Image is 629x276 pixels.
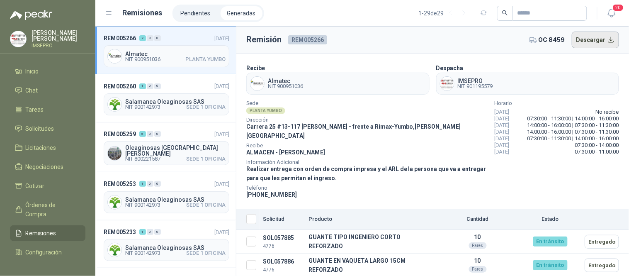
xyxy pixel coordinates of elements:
[104,82,136,91] span: REM005260
[246,123,461,139] span: Carrera 25 #13-117 [PERSON_NAME] - frente a Rimax - Yumbo , [PERSON_NAME][GEOGRAPHIC_DATA]
[495,129,510,135] span: [DATE]
[26,86,38,95] span: Chat
[214,131,229,137] span: [DATE]
[108,243,121,257] img: Company Logo
[154,35,161,41] div: 0
[572,32,619,48] button: Descargar
[221,6,262,20] a: Generadas
[527,122,619,129] span: 14:00:00 - 16:00:00 | 07:30:00 - 11:30:00
[186,156,226,161] span: SEDE 1 OFICINA
[108,195,121,209] img: Company Logo
[26,67,39,76] span: Inicio
[104,179,136,188] span: REM005253
[139,181,146,187] div: 1
[495,109,510,115] span: [DATE]
[186,251,226,256] span: SEDE 1 OFICINA
[10,64,85,79] a: Inicio
[527,129,619,135] span: 14:00:00 - 16:00:00 | 07:30:00 - 11:30:00
[246,107,285,114] div: PLANTA YUMBO
[246,166,486,181] span: Realizar entrega con orden de compra impresa y el ARL de la persona que va a entregar para que le...
[10,197,85,222] a: Órdenes de Compra
[575,149,619,155] span: 07:30:00 - 11:00:00
[185,57,226,62] span: PLANTA YUMBO
[108,98,121,111] img: Company Logo
[533,260,568,270] div: En tránsito
[95,122,236,172] a: REM005259600[DATE] Company LogoOleaginosas [GEOGRAPHIC_DATA][PERSON_NAME]NIT 800221587SEDE 1 OFICINA
[174,6,217,20] a: Pendientes
[305,209,436,230] th: Producto
[214,83,229,89] span: [DATE]
[236,209,260,230] th: Seleccionar/deseleccionar
[533,237,568,247] div: En tránsito
[26,162,64,171] span: Negociaciones
[10,31,26,47] img: Company Logo
[585,235,619,249] button: Entregado
[596,109,619,115] span: No recibe
[147,229,153,235] div: 0
[458,78,493,84] span: IMSEPRO
[585,259,619,272] button: Entregado
[10,244,85,260] a: Configuración
[125,156,160,161] span: NIT 800221587
[26,124,54,133] span: Solicitudes
[26,143,56,152] span: Licitaciones
[147,35,153,41] div: 0
[104,129,136,139] span: REM005259
[104,227,136,237] span: REM005233
[527,135,619,142] span: 07:30:00 - 11:30:00 | 14:00:00 - 16:00:00
[123,7,163,19] h1: Remisiones
[125,245,226,251] span: Salamanca Oleaginosas SAS
[154,229,161,235] div: 0
[125,197,226,203] span: Salamanca Oleaginosas SAS
[154,181,161,187] div: 0
[268,84,303,89] span: NIT 900951036
[246,101,488,105] span: Sede
[260,209,305,230] th: Solicitud
[10,178,85,194] a: Cotizar
[10,225,85,241] a: Remisiones
[246,160,488,164] span: Información Adicional
[436,65,464,71] b: Despacha
[495,142,510,149] span: [DATE]
[147,131,153,137] div: 0
[139,35,146,41] div: 2
[440,77,454,90] img: Company Logo
[10,83,85,98] a: Chat
[575,142,619,149] span: 07:30:00 - 14:00:00
[246,118,488,122] span: Dirección
[214,229,229,235] span: [DATE]
[95,220,236,268] a: REM005233100[DATE] Company LogoSalamanca Oleaginosas SASNIT 900142973SEDE 1 OFICINA
[139,131,146,137] div: 6
[10,121,85,137] a: Solicitudes
[436,209,519,230] th: Cantidad
[95,172,236,220] a: REM005253100[DATE] Company LogoSalamanca Oleaginosas SASNIT 900142973SEDE 1 OFICINA
[469,266,487,273] div: Pares
[469,242,487,249] div: Pares
[125,57,160,62] span: NIT 900951036
[495,122,510,129] span: [DATE]
[246,149,325,156] span: ALMACEN - [PERSON_NAME]
[125,99,226,105] span: Salamanca Oleaginosas SAS
[539,35,565,44] span: OC 8459
[32,43,85,48] p: IMSEPRO
[268,78,303,84] span: Almatec
[32,30,85,42] p: [PERSON_NAME] [PERSON_NAME]
[263,266,302,274] p: 4776
[440,234,516,240] p: 10
[495,135,510,142] span: [DATE]
[186,203,226,208] span: SEDE 1 OFICINA
[186,105,226,110] span: SEDE 1 OFICINA
[263,242,302,250] p: 4776
[147,181,153,187] div: 0
[246,65,265,71] b: Recibe
[26,248,62,257] span: Configuración
[26,105,44,114] span: Tareas
[440,257,516,264] p: 10
[458,84,493,89] span: NIT 901195579
[246,186,488,190] span: Teléfono
[495,115,510,122] span: [DATE]
[288,35,327,44] span: REM005266
[10,10,52,20] img: Logo peakr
